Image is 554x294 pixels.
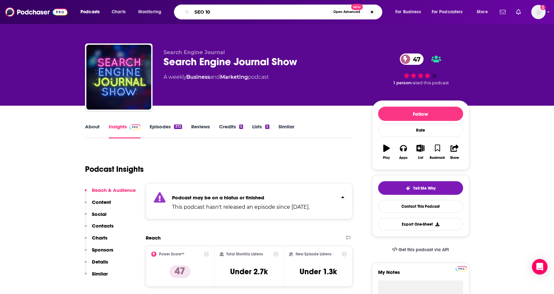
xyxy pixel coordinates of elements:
[85,235,107,247] button: Charts
[472,7,496,17] button: open menu
[146,183,353,219] section: Click to expand status details
[92,199,111,205] p: Content
[85,187,136,199] button: Reach & Audience
[427,7,472,17] button: open menu
[400,53,424,65] a: 47
[531,5,546,19] img: User Profile
[191,123,210,138] a: Reviews
[146,235,161,241] h2: Reach
[92,223,114,229] p: Contacts
[92,235,107,241] p: Charts
[456,265,467,271] a: Pro website
[411,80,449,85] span: rated this podcast
[85,271,108,283] button: Similar
[300,267,337,276] h3: Under 1.3k
[430,156,445,160] div: Bookmark
[129,124,141,130] img: Podchaser Pro
[159,252,184,256] h2: Power Score™
[85,259,108,271] button: Details
[393,80,411,85] span: 1 person
[164,49,225,55] span: Search Engine Journal
[85,211,106,223] button: Social
[210,74,220,80] span: and
[112,7,126,17] span: Charts
[531,5,546,19] button: Show profile menu
[387,242,454,258] a: Get this podcast via API
[391,7,429,17] button: open menu
[378,107,463,121] button: Follow
[186,74,210,80] a: Business
[180,5,388,19] div: Search podcasts, credits, & more...
[383,156,390,160] div: Play
[513,6,523,18] a: Show notifications dropdown
[378,140,395,164] button: Play
[252,123,269,138] a: Lists3
[5,6,68,18] img: Podchaser - Follow, Share and Rate Podcasts
[164,73,269,81] div: A weekly podcast
[412,140,429,164] button: List
[413,186,436,191] span: Tell Me Why
[378,269,463,280] label: My Notes
[92,271,108,277] p: Similar
[169,265,191,278] p: 47
[296,252,331,256] h2: New Episode Listens
[172,203,310,211] p: This podcast hasn't released an episode since [DATE].
[226,252,263,256] h2: Total Monthly Listens
[418,156,423,160] div: List
[477,7,488,17] span: More
[85,164,144,174] h1: Podcast Insights
[497,6,508,18] a: Show notifications dropdown
[450,156,459,160] div: Share
[378,181,463,195] button: tell me why sparkleTell Me Why
[76,7,108,17] button: open menu
[92,187,136,193] p: Reach & Audience
[220,74,248,80] a: Marketing
[395,140,412,164] button: Apps
[92,247,113,253] p: Sponsors
[456,266,467,271] img: Podchaser Pro
[85,199,111,211] button: Content
[399,156,408,160] div: Apps
[172,194,264,201] strong: Podcast may be on a hiatus or finished
[239,124,243,129] div: 5
[134,7,170,17] button: open menu
[432,7,463,17] span: For Podcasters
[372,49,469,89] div: 47 1 personrated this podcast
[278,123,294,138] a: Similar
[406,53,424,65] span: 47
[395,7,421,17] span: For Business
[219,123,243,138] a: Credits5
[399,247,449,253] span: Get this podcast via API
[532,259,548,275] div: Open Intercom Messenger
[429,140,446,164] button: Bookmark
[378,123,463,137] div: Rate
[92,259,108,265] p: Details
[540,5,546,10] svg: Add a profile image
[333,10,360,14] span: Open Advanced
[174,124,182,129] div: 372
[265,124,269,129] div: 3
[446,140,463,164] button: Share
[109,123,141,138] a: InsightsPodchaser Pro
[192,7,330,17] input: Search podcasts, credits, & more...
[405,186,411,191] img: tell me why sparkle
[378,200,463,213] a: Contact This Podcast
[107,7,129,17] a: Charts
[92,211,106,217] p: Social
[150,123,182,138] a: Episodes372
[351,4,363,10] span: New
[230,267,268,276] h3: Under 2.7k
[85,247,113,259] button: Sponsors
[85,123,100,138] a: About
[330,8,363,16] button: Open AdvancedNew
[138,7,161,17] span: Monitoring
[531,5,546,19] span: Logged in as patiencebaldacci
[85,223,114,235] button: Contacts
[80,7,100,17] span: Podcasts
[86,45,151,110] img: Search Engine Journal Show
[378,218,463,230] button: Export One-Sheet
